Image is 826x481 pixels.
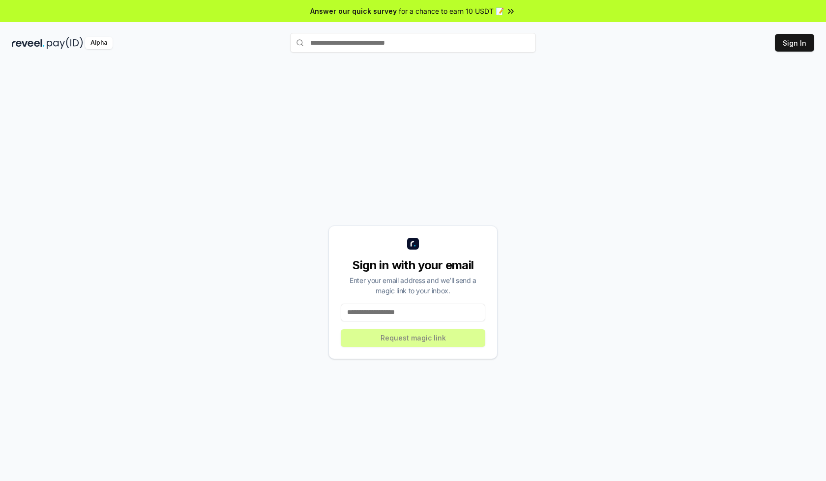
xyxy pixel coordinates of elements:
[12,37,45,49] img: reveel_dark
[407,238,419,250] img: logo_small
[310,6,397,16] span: Answer our quick survey
[341,257,485,273] div: Sign in with your email
[47,37,83,49] img: pay_id
[341,275,485,296] div: Enter your email address and we’ll send a magic link to your inbox.
[399,6,504,16] span: for a chance to earn 10 USDT 📝
[775,34,814,52] button: Sign In
[85,37,113,49] div: Alpha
